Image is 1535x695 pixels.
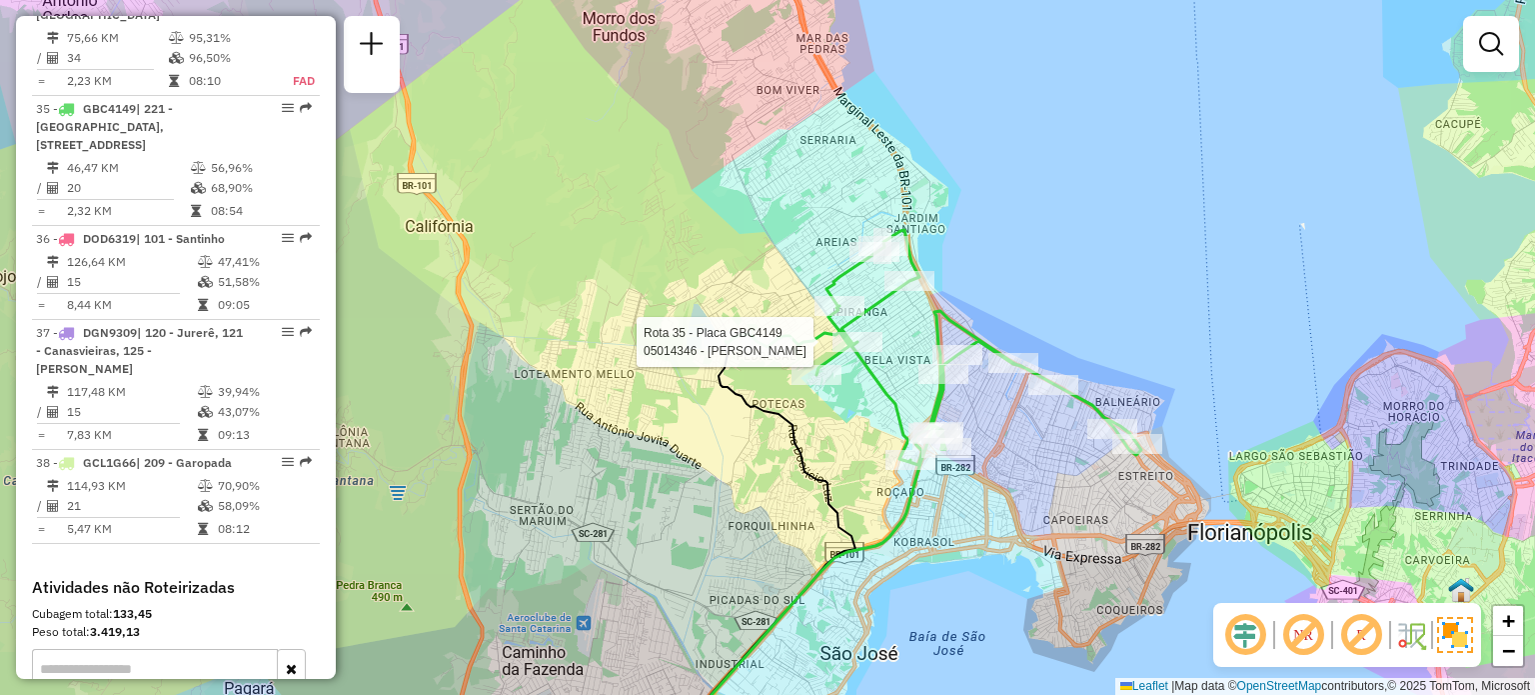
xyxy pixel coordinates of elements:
[217,295,312,315] td: 09:05
[47,32,59,44] i: Distância Total
[36,402,46,422] td: /
[169,32,184,44] i: % de utilização do peso
[36,231,225,246] span: 36 -
[66,496,197,516] td: 21
[300,102,312,114] em: Rota exportada
[1120,679,1168,693] a: Leaflet
[198,299,208,311] i: Tempo total em rota
[1395,619,1427,651] img: Fluxo de ruas
[210,158,311,178] td: 56,96%
[66,295,197,315] td: 8,44 KM
[198,276,213,288] i: % de utilização da cubagem
[271,71,316,91] td: FAD
[36,101,173,152] span: 35 -
[217,476,312,496] td: 70,90%
[1337,611,1385,659] span: Exibir rótulo
[36,519,46,539] td: =
[66,382,197,402] td: 117,48 KM
[36,178,46,198] td: /
[1279,611,1327,659] span: Exibir NR
[210,201,311,221] td: 08:54
[136,455,232,470] span: | 209 - Garopada
[282,232,294,244] em: Opções
[83,455,136,470] span: GCL1G66
[188,71,271,91] td: 08:10
[300,232,312,244] em: Rota exportada
[1493,636,1523,666] a: Zoom out
[188,48,271,68] td: 96,50%
[198,523,208,535] i: Tempo total em rota
[66,178,190,198] td: 20
[113,606,152,621] strong: 133,45
[210,178,311,198] td: 68,90%
[36,48,46,68] td: /
[83,325,137,340] span: DGN9309
[198,256,213,268] i: % de utilização do peso
[282,102,294,114] em: Opções
[217,252,312,272] td: 47,41%
[47,162,59,174] i: Distância Total
[47,256,59,268] i: Distância Total
[217,519,312,539] td: 08:12
[198,500,213,512] i: % de utilização da cubagem
[188,28,271,48] td: 95,31%
[47,500,59,512] i: Total de Atividades
[282,326,294,338] em: Opções
[352,24,392,69] a: Nova sessão e pesquisa
[66,28,168,48] td: 75,66 KM
[66,201,190,221] td: 2,32 KM
[1448,577,1474,603] img: Ilha Centro
[191,182,206,194] i: % de utilização da cubagem
[66,476,197,496] td: 114,93 KM
[1221,611,1269,659] span: Ocultar deslocamento
[198,480,213,492] i: % de utilização do peso
[32,578,320,597] h4: Atividades não Roteirizadas
[32,605,320,623] div: Cubagem total:
[217,272,312,292] td: 51,58%
[1171,679,1174,693] span: |
[198,386,213,398] i: % de utilização do peso
[32,623,320,641] div: Peso total:
[47,182,59,194] i: Total de Atividades
[1471,24,1511,64] a: Exibir filtros
[191,205,201,217] i: Tempo total em rota
[217,402,312,422] td: 43,07%
[66,48,168,68] td: 34
[198,429,208,441] i: Tempo total em rota
[66,402,197,422] td: 15
[1437,617,1473,653] img: Exibir/Ocultar setores
[1115,678,1535,695] div: Map data © contributors,© 2025 TomTom, Microsoft
[217,425,312,445] td: 09:13
[47,386,59,398] i: Distância Total
[36,325,243,376] span: 37 -
[198,406,213,418] i: % de utilização da cubagem
[191,162,206,174] i: % de utilização do peso
[66,252,197,272] td: 126,64 KM
[47,52,59,64] i: Total de Atividades
[36,325,243,376] span: | 120 - Jurerê, 121 - Canasvieiras, 125 - [PERSON_NAME]
[90,624,140,639] strong: 3.419,13
[217,382,312,402] td: 39,94%
[300,326,312,338] em: Rota exportada
[169,52,184,64] i: % de utilização da cubagem
[66,158,190,178] td: 46,47 KM
[36,496,46,516] td: /
[1502,608,1515,633] span: +
[169,75,179,87] i: Tempo total em rota
[36,201,46,221] td: =
[36,101,173,152] span: | 221 - [GEOGRAPHIC_DATA], [STREET_ADDRESS]
[1493,606,1523,636] a: Zoom in
[36,272,46,292] td: /
[1502,638,1515,663] span: −
[217,496,312,516] td: 58,09%
[47,480,59,492] i: Distância Total
[282,456,294,468] em: Opções
[1237,679,1322,693] a: OpenStreetMap
[136,231,225,246] span: | 101 - Santinho
[36,295,46,315] td: =
[83,101,136,116] span: GBC4149
[36,425,46,445] td: =
[47,276,59,288] i: Total de Atividades
[66,272,197,292] td: 15
[83,231,136,246] span: DOD6319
